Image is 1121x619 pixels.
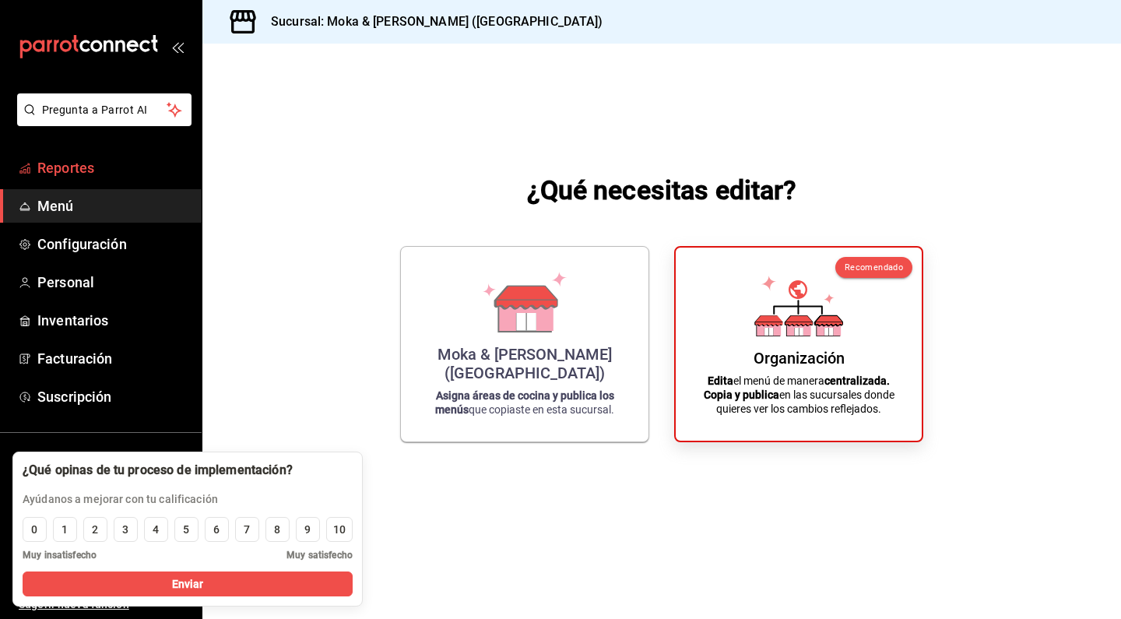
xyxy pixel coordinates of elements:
[92,522,98,538] div: 2
[845,262,903,273] span: Recomendado
[183,522,189,538] div: 5
[694,374,903,416] p: el menú de manera en las sucursales donde quieres ver los cambios reflejados.
[171,40,184,53] button: open_drawer_menu
[244,522,250,538] div: 7
[296,517,320,542] button: 9
[420,345,630,382] div: Moka & [PERSON_NAME] ([GEOGRAPHIC_DATA])
[83,517,107,542] button: 2
[304,522,311,538] div: 9
[53,517,77,542] button: 1
[37,310,189,331] span: Inventarios
[420,389,630,417] p: que copiaste en esta sucursal.
[37,234,189,255] span: Configuración
[172,576,204,593] span: Enviar
[42,102,167,118] span: Pregunta a Parrot AI
[114,517,138,542] button: 3
[258,12,603,31] h3: Sucursal: Moka & [PERSON_NAME] ([GEOGRAPHIC_DATA])
[23,548,97,562] span: Muy insatisfecho
[11,113,192,129] a: Pregunta a Parrot AI
[37,195,189,216] span: Menú
[274,522,280,538] div: 8
[704,389,779,401] strong: Copia y publica
[31,522,37,538] div: 0
[205,517,229,542] button: 6
[286,548,353,562] span: Muy satisfecho
[527,171,797,209] h1: ¿Qué necesitas editar?
[326,517,353,542] button: 10
[213,522,220,538] div: 6
[61,522,68,538] div: 1
[37,272,189,293] span: Personal
[174,517,199,542] button: 5
[754,349,845,368] div: Organización
[153,522,159,538] div: 4
[23,572,353,596] button: Enviar
[144,517,168,542] button: 4
[265,517,290,542] button: 8
[824,375,890,387] strong: centralizada.
[235,517,259,542] button: 7
[23,491,293,508] p: Ayúdanos a mejorar con tu calificación
[17,93,192,126] button: Pregunta a Parrot AI
[333,522,346,538] div: 10
[122,522,128,538] div: 3
[23,517,47,542] button: 0
[37,157,189,178] span: Reportes
[23,462,293,479] div: ¿Qué opinas de tu proceso de implementación?
[708,375,733,387] strong: Edita
[37,348,189,369] span: Facturación
[37,386,189,407] span: Suscripción
[435,389,614,416] strong: Asigna áreas de cocina y publica los menús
